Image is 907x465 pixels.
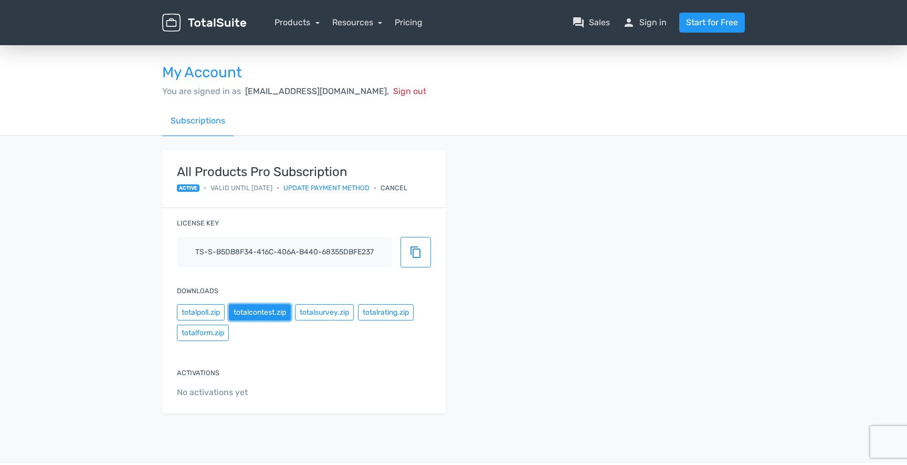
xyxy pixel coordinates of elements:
a: Start for Free [679,13,745,33]
span: Valid until [DATE] [210,183,272,193]
button: totalsurvey.zip [295,304,354,321]
span: person [623,16,635,29]
span: • [374,183,376,193]
a: Subscriptions [162,106,234,136]
span: No activations yet [177,386,431,399]
span: • [204,183,206,193]
label: Downloads [177,286,218,296]
img: TotalSuite for WordPress [162,14,246,32]
button: totalpoll.zip [177,304,225,321]
strong: All Products Pro Subscription [177,165,407,179]
a: Resources [332,17,383,27]
button: totalcontest.zip [229,304,291,321]
a: Update payment method [283,183,370,193]
a: question_answerSales [572,16,610,29]
a: personSign in [623,16,667,29]
span: You are signed in as [162,86,241,96]
button: totalform.zip [177,325,229,341]
button: content_copy [400,237,431,267]
span: • [277,183,279,193]
span: question_answer [572,16,585,29]
span: active [177,184,199,192]
div: Cancel [381,183,407,193]
label: License key [177,218,219,228]
a: Pricing [395,16,423,29]
span: [EMAIL_ADDRESS][DOMAIN_NAME], [245,86,389,96]
span: content_copy [409,246,422,259]
h3: My Account [162,65,745,81]
span: Sign out [393,86,426,96]
a: Products [275,17,320,27]
button: totalrating.zip [358,304,414,321]
label: Activations [177,368,219,378]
